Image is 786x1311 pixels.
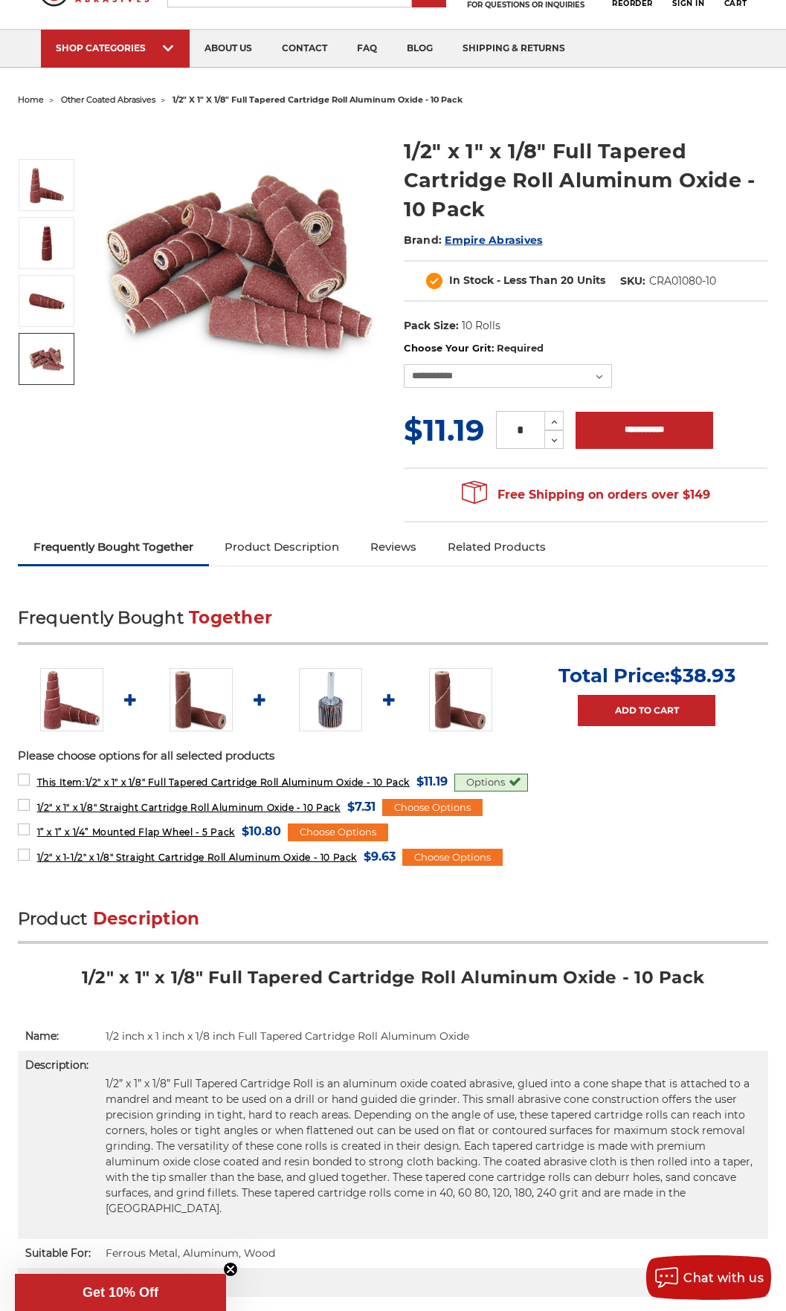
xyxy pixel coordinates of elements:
small: Required [497,342,544,354]
strong: Name: [25,1029,59,1043]
dt: SKU: [620,273,645,289]
a: shipping & returns [448,30,580,68]
a: other coated abrasives [61,94,155,105]
div: Get 10% OffClose teaser [15,1274,226,1311]
span: 20 [561,273,574,287]
div: Choose Options [402,849,503,867]
span: 1/2" x 1-1/2" x 1/8" Straight Cartridge Roll Aluminum Oxide - 10 Pack [37,852,357,863]
span: $38.93 [670,664,735,687]
label: Choose Your Grit: [404,341,769,356]
a: home [18,94,44,105]
span: Brand: [404,233,442,247]
a: Add to Cart [578,695,715,726]
a: Product Description [209,531,355,563]
div: SHOP CATEGORIES [56,42,175,54]
strong: Suitable For: [25,1246,91,1260]
div: Choose Options [288,823,388,841]
a: blog [392,30,448,68]
span: $9.63 [364,847,396,867]
a: faq [342,30,392,68]
dt: Pack Size: [404,318,459,334]
img: Cartridge Roll 1/2" x 1" x 1/8" Full Tapered [28,166,65,204]
div: Options [454,774,528,792]
button: Chat with us [646,1255,771,1300]
span: $7.31 [347,797,376,817]
span: In Stock [449,273,494,287]
dd: 10 Rolls [462,318,500,334]
p: Please choose options for all selected products [18,748,769,765]
span: Description [93,908,200,929]
span: $11.19 [416,771,448,792]
a: Empire Abrasives [445,233,542,247]
strong: Description: [25,1058,88,1072]
td: 1/2" [98,1268,769,1297]
span: 1/2" x 1" x 1/8" Straight Cartridge Roll Aluminum Oxide - 10 Pack [37,802,341,813]
span: 1” x 1” x 1/4” Mounted Flap Wheel - 5 Pack [37,826,235,838]
strong: This Item: [37,777,86,788]
p: Total Price: [558,664,735,687]
a: Frequently Bought Together [18,531,209,563]
td: 1/2 inch x 1 inch x 1/8 inch Full Tapered Cartridge Roll Aluminum Oxide [98,1022,769,1051]
td: Ferrous Metal, Aluminum, Wood [98,1239,769,1268]
p: 1/2” x 1” x 1/8” Full Tapered Cartridge Roll is an aluminum oxide coated abrasive, glued into a c... [106,1076,761,1217]
span: Frequently Bought [18,607,184,628]
div: Choose Options [382,799,483,817]
a: Reviews [355,531,432,563]
span: Product [18,908,88,929]
a: Related Products [432,531,561,563]
dd: CRA01080-10 [649,273,716,289]
img: Tapered Cartridge Roll 1/2" x 1" x 1/8" [28,224,65,262]
h1: 1/2" x 1" x 1/8" Full Tapered Cartridge Roll Aluminum Oxide - 10 Pack [404,137,769,224]
span: 1/2" x 1" x 1/8" Full Tapered Cartridge Roll Aluminum Oxide - 10 Pack [37,777,410,788]
img: Cartridge Roll 1/2" x 1" x 1/8" Tapered A/O [28,340,65,378]
img: Cartridge Roll 1/2" x 1" x 1/8" Full Tapered [97,121,383,407]
span: - Less Than [497,273,558,287]
span: Get 10% Off [83,1285,158,1300]
span: Free Shipping on orders over $149 [462,480,710,510]
a: contact [267,30,342,68]
span: Chat with us [683,1271,764,1285]
img: Cartridge Roll 1/2" x 1" x 1/8" Tapered Aluminum Oxide [28,282,65,320]
a: about us [190,30,267,68]
span: Units [577,273,605,287]
span: 1/2" x 1" x 1/8" full tapered cartridge roll aluminum oxide - 10 pack [173,94,463,105]
img: Cartridge Roll 1/2" x 1" x 1/8" Full Tapered [40,668,103,731]
span: Together [189,607,272,628]
button: Close teaser [223,1262,238,1277]
h2: 1/2" x 1" x 1/8" Full Tapered Cartridge Roll Aluminum Oxide - 10 Pack [18,966,769,1000]
span: $11.19 [404,412,484,448]
span: $10.80 [242,821,281,841]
